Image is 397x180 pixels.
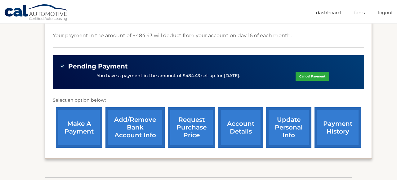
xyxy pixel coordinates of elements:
a: FAQ's [354,7,365,18]
p: Your payment in the amount of $484.43 will deduct from your account on day 16 of each month. [53,31,292,40]
a: Cancel Payment [296,72,329,81]
a: Logout [378,7,393,18]
p: Select an option below: [53,97,364,104]
p: You have a payment in the amount of $484.43 set up for [DATE]. [97,72,240,79]
span: Pending Payment [68,63,128,70]
a: Dashboard [316,7,341,18]
a: make a payment [56,107,102,148]
a: Cal Automotive [4,4,69,22]
img: check-green.svg [60,64,65,68]
a: request purchase price [168,107,215,148]
a: account details [218,107,263,148]
a: update personal info [266,107,311,148]
a: payment history [314,107,361,148]
a: Add/Remove bank account info [105,107,165,148]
